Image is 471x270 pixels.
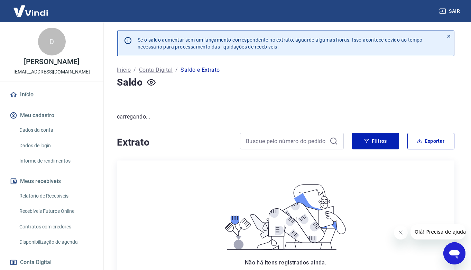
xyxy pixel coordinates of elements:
[8,87,95,102] a: Início
[117,136,232,149] h4: Extrato
[24,58,79,66] p: [PERSON_NAME]
[38,28,66,55] div: D
[8,174,95,189] button: Meus recebíveis
[139,66,173,74] a: Conta Digital
[117,76,143,89] h4: Saldo
[17,154,95,168] a: Informe de rendimentos
[407,133,454,149] button: Exportar
[4,5,58,10] span: Olá! Precisa de ajuda?
[17,204,95,218] a: Recebíveis Futuros Online
[117,66,131,74] a: Início
[438,5,463,18] button: Sair
[13,68,90,76] p: [EMAIL_ADDRESS][DOMAIN_NAME]
[443,242,465,264] iframe: Botão para abrir a janela de mensagens
[175,66,178,74] p: /
[17,189,95,203] a: Relatório de Recebíveis
[246,136,327,146] input: Busque pelo número do pedido
[394,226,408,239] iframe: Fechar mensagem
[8,0,53,21] img: Vindi
[245,259,326,266] span: Não há itens registrados ainda.
[17,123,95,137] a: Dados da conta
[17,220,95,234] a: Contratos com credores
[410,224,465,239] iframe: Mensagem da empresa
[17,139,95,153] a: Dados de login
[117,113,454,121] p: carregando...
[133,66,136,74] p: /
[138,36,423,50] p: Se o saldo aumentar sem um lançamento correspondente no extrato, aguarde algumas horas. Isso acon...
[181,66,220,74] p: Saldo e Extrato
[8,108,95,123] button: Meu cadastro
[8,255,95,270] button: Conta Digital
[17,235,95,249] a: Disponibilização de agenda
[352,133,399,149] button: Filtros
